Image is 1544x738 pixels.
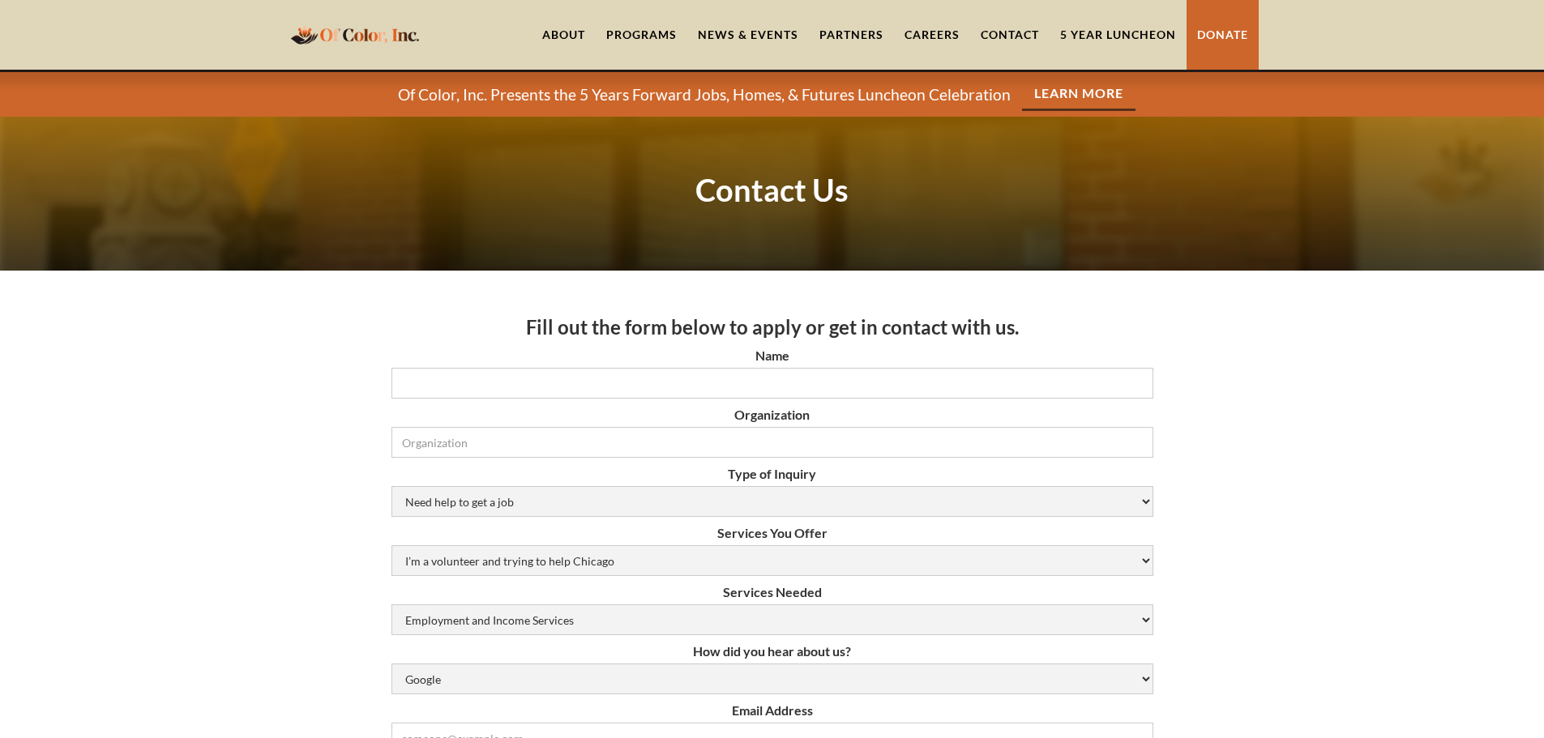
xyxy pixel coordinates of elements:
[1022,78,1136,111] a: Learn More
[606,27,677,43] div: Programs
[286,15,424,53] a: home
[391,643,1153,659] label: How did you hear about us?
[391,525,1153,541] label: Services You Offer
[391,702,1153,719] label: Email Address
[391,407,1153,423] label: Organization
[391,348,1153,364] label: Name
[391,584,1153,600] label: Services Needed
[398,85,1011,105] p: Of Color, Inc. Presents the 5 Years Forward Jobs, Homes, & Futures Luncheon Celebration
[391,315,1153,339] h3: Fill out the form below to apply or get in contact with us.
[391,427,1153,458] input: Organization
[695,171,849,208] strong: Contact Us
[391,466,1153,482] label: Type of Inquiry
